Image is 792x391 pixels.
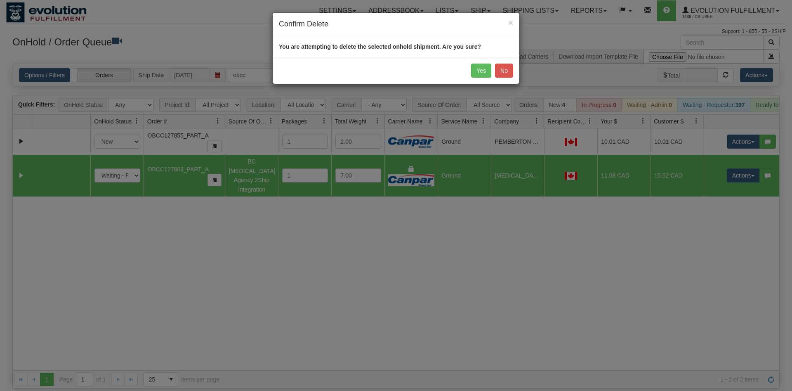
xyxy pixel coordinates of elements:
button: No [495,64,513,78]
span: × [508,18,513,27]
button: Yes [471,64,491,78]
h4: Confirm Delete [279,19,513,30]
button: Close [508,18,513,27]
strong: You are attempting to delete the selected onhold shipment. Are you sure? [279,43,481,50]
